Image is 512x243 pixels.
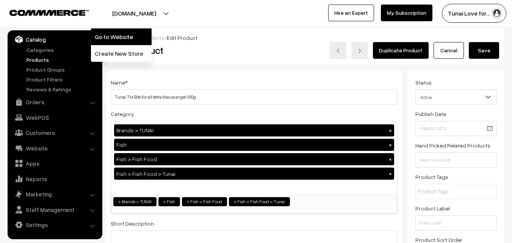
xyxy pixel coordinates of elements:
label: Status [415,78,432,86]
button: × [387,156,394,163]
a: Categories [25,46,100,54]
span: × [163,198,166,205]
a: Create New Store [91,45,152,62]
button: [DOMAIN_NAME] [86,4,183,23]
span: × [187,198,189,205]
a: Product Filters [25,75,100,83]
label: Category [111,110,134,118]
a: Catalog [9,33,100,46]
img: left-arrow.png [336,49,340,53]
li: Fish > Fish Food [182,197,227,206]
img: user [491,8,503,19]
input: Enter Label [415,215,497,230]
input: Name [111,89,398,105]
img: COMMMERCE [9,10,89,16]
span: Active [416,91,496,104]
a: Staff Management [9,203,100,216]
a: Reports [9,172,100,186]
a: WebPOS [9,111,100,124]
a: Orders [9,95,100,109]
a: My Subscription [381,5,432,21]
img: right-arrow.png [357,49,362,53]
button: × [387,141,394,148]
a: Product Groups [25,66,100,74]
a: Website [9,141,100,155]
button: Save [469,42,499,59]
button: × [387,127,394,134]
a: COMMMERCE [9,8,76,17]
label: Hand Picked Related Products [415,141,490,149]
a: Apps [9,157,100,170]
div: Fish > Fish Food [114,153,394,165]
label: Publish Date [415,110,446,118]
div: Fish [114,139,394,151]
li: Fish > Fish Food > Tunai [229,197,290,206]
span: Edit Product [167,34,197,41]
a: Customers [9,126,100,140]
span: × [234,198,236,205]
label: Product Tags [415,173,448,181]
button: Tunai Love for… [442,4,506,23]
div: Brands > TUNAI [114,124,394,136]
span: × [118,198,121,205]
div: Fish > Fish Food > Tunai [114,168,394,180]
a: Products [25,56,100,64]
h2: Edit Product [111,44,266,56]
a: Cancel [434,42,464,59]
a: Hire an Expert [328,5,374,21]
a: Marketing [9,187,100,201]
a: Reviews & Ratings [25,85,100,93]
a: Go to Website [91,28,152,45]
a: Settings [9,218,100,232]
div: / / [111,34,499,42]
label: Short Description [111,219,154,227]
input: Search products [415,152,497,168]
li: Brands > TUNAI [113,197,157,206]
label: Name [111,78,128,86]
input: Publish Date [415,121,497,136]
label: Product Label [415,204,450,212]
span: Active [415,89,497,105]
a: Duplicate Product [373,42,429,59]
a: Products [141,34,164,41]
li: Fish [158,197,180,206]
input: Product Tags [418,188,484,196]
button: × [387,170,394,177]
